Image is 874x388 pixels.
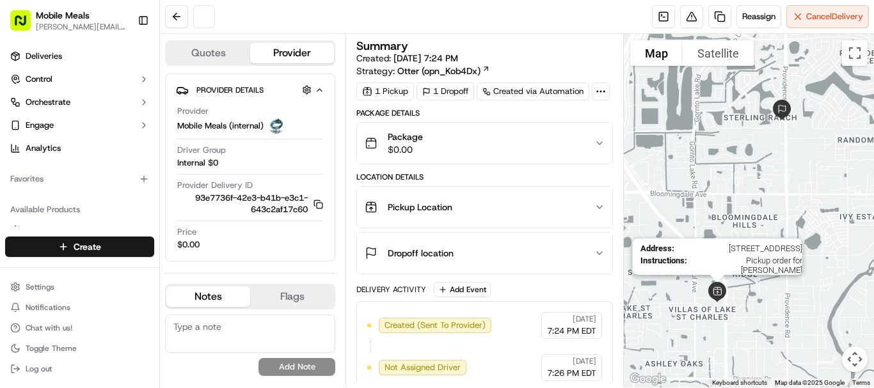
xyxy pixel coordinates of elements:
span: Log out [26,364,52,374]
a: Otter (opn_Kob4Dx) [397,65,490,77]
div: Available Products [5,199,154,220]
span: Not Assigned Driver [385,362,461,373]
button: Keyboard shortcuts [712,378,767,387]
div: 📗 [13,187,23,197]
span: Package [388,130,423,143]
span: Driver Group [177,144,226,156]
span: Created (Sent To Provider) [385,320,486,331]
button: Settings [5,278,154,296]
button: Toggle Theme [5,339,154,357]
button: Show street map [630,40,683,66]
a: Nash AI [10,224,149,236]
button: Control [5,69,154,89]
button: Mobile Meals[PERSON_NAME][EMAIL_ADDRESS][DOMAIN_NAME] [5,5,132,36]
button: Flags [250,286,334,307]
a: Terms (opens in new tab) [852,379,870,386]
span: 7:26 PM EDT [547,368,596,379]
span: Chat with us! [26,323,72,333]
span: Settings [26,282,54,292]
button: Notes [166,286,250,307]
span: [STREET_ADDRESS] [679,244,802,253]
span: Analytics [26,143,61,154]
span: Pickup Location [388,201,452,213]
span: Pickup order for [PERSON_NAME] [692,256,802,275]
a: Created via Automation [477,82,589,100]
button: Notifications [5,299,154,316]
div: 1 Pickup [356,82,414,100]
button: Add Event [434,282,491,297]
button: Start new chat [218,126,233,141]
div: Strategy: [356,65,490,77]
button: Pickup Location [357,187,612,228]
span: Pylon [127,217,155,226]
div: Delivery Activity [356,284,426,295]
span: API Documentation [121,185,205,198]
button: Nash AI [5,220,154,240]
button: Mobile Meals [36,9,90,22]
h3: Summary [356,40,408,52]
button: Quotes [166,43,250,63]
button: 93e7736f-42e3-b41b-e3c1-643c2af17c60 [177,192,323,215]
span: Cancel Delivery [806,11,863,22]
div: We're available if you need us! [44,135,162,145]
div: Start new chat [44,122,210,135]
a: Open this area in Google Maps (opens a new window) [627,371,669,387]
span: Map data ©2025 Google [775,379,845,386]
button: Log out [5,360,154,378]
button: Show satellite imagery [683,40,754,66]
button: Dropoff location [357,233,612,274]
img: Nash [13,13,38,38]
button: Chat with us! [5,319,154,337]
span: $0.00 [177,239,200,251]
span: Otter (opn_Kob4Dx) [397,65,481,77]
button: Provider Details [176,79,324,100]
span: Provider Delivery ID [177,180,253,191]
span: Price [177,226,196,238]
div: Favorites [5,169,154,189]
button: Toggle fullscreen view [842,40,868,66]
button: Create [5,237,154,257]
img: MM.png [269,118,284,134]
button: [PERSON_NAME][EMAIL_ADDRESS][DOMAIN_NAME] [36,22,127,32]
span: Engage [26,120,54,131]
a: Analytics [5,138,154,159]
span: Toggle Theme [26,343,77,353]
span: Create [74,240,101,253]
p: Welcome 👋 [13,51,233,72]
span: Provider [177,105,209,117]
span: Notifications [26,302,70,313]
img: 1736555255976-a54dd68f-1ca7-489b-9aae-adbdc363a1c4 [13,122,36,145]
span: Nash AI [26,224,54,236]
span: Internal $0 [177,157,218,169]
img: Google [627,371,669,387]
span: Dropoff location [388,247,454,260]
a: Deliveries [5,46,154,66]
span: 7:24 PM EDT [547,325,596,337]
div: Location Details [356,172,613,182]
a: Powered byPylon [90,216,155,226]
span: [DATE] 7:24 PM [393,52,458,64]
span: [DATE] [573,356,596,366]
button: Map camera controls [842,346,868,372]
span: Instructions : [640,256,687,275]
span: Deliveries [26,50,62,62]
span: Provider Details [196,85,264,95]
div: Package Details [356,108,613,118]
div: 1 Dropoff [417,82,474,100]
button: Engage [5,115,154,136]
button: Orchestrate [5,92,154,113]
span: Reassign [742,11,775,22]
span: $0.00 [388,143,423,156]
span: Mobile Meals (internal) [177,120,264,132]
span: Address : [640,244,674,253]
span: Knowledge Base [26,185,98,198]
span: Created: [356,52,458,65]
input: Got a question? Start typing here... [33,82,230,96]
a: 💻API Documentation [103,180,211,203]
span: Orchestrate [26,97,70,108]
button: CancelDelivery [786,5,869,28]
span: [DATE] [573,314,596,324]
